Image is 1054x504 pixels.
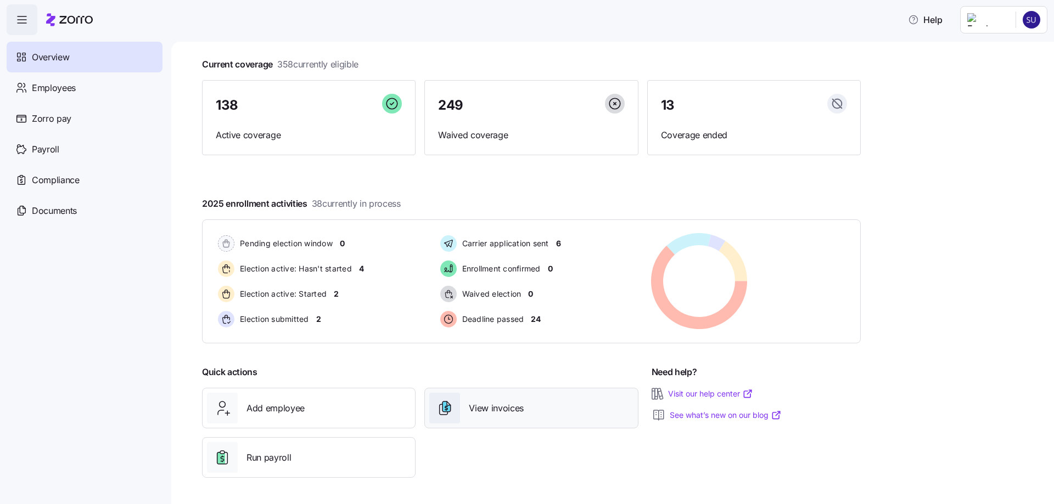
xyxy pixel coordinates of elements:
[7,42,162,72] a: Overview
[237,288,327,299] span: Election active: Started
[237,263,352,274] span: Election active: Hasn't started
[202,58,358,71] span: Current coverage
[661,128,847,142] span: Coverage ended
[334,288,339,299] span: 2
[202,365,257,379] span: Quick actions
[652,365,697,379] span: Need help?
[316,314,321,325] span: 2
[670,410,782,421] a: See what’s new on our blog
[556,238,561,249] span: 6
[7,195,162,226] a: Documents
[202,197,401,211] span: 2025 enrollment activities
[237,314,309,325] span: Election submitted
[246,451,291,465] span: Run payroll
[7,134,162,165] a: Payroll
[1023,11,1040,29] img: ad8ebc2f43f7e861638c60665e15b6a2
[359,263,364,274] span: 4
[459,238,549,249] span: Carrier application sent
[967,13,1007,26] img: Employer logo
[216,99,238,112] span: 138
[312,197,401,211] span: 38 currently in process
[7,72,162,103] a: Employees
[899,9,951,31] button: Help
[661,99,675,112] span: 13
[237,238,333,249] span: Pending election window
[7,165,162,195] a: Compliance
[548,263,553,274] span: 0
[277,58,358,71] span: 358 currently eligible
[32,173,80,187] span: Compliance
[459,263,541,274] span: Enrollment confirmed
[438,99,463,112] span: 249
[32,112,71,126] span: Zorro pay
[668,388,753,399] a: Visit our help center
[340,238,345,249] span: 0
[32,81,76,95] span: Employees
[32,204,77,218] span: Documents
[459,314,524,325] span: Deadline passed
[531,314,540,325] span: 24
[528,288,533,299] span: 0
[32,50,69,64] span: Overview
[908,13,943,26] span: Help
[469,401,524,415] span: View invoices
[216,128,402,142] span: Active coverage
[459,288,522,299] span: Waived election
[7,103,162,134] a: Zorro pay
[32,143,59,156] span: Payroll
[246,401,305,415] span: Add employee
[438,128,624,142] span: Waived coverage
